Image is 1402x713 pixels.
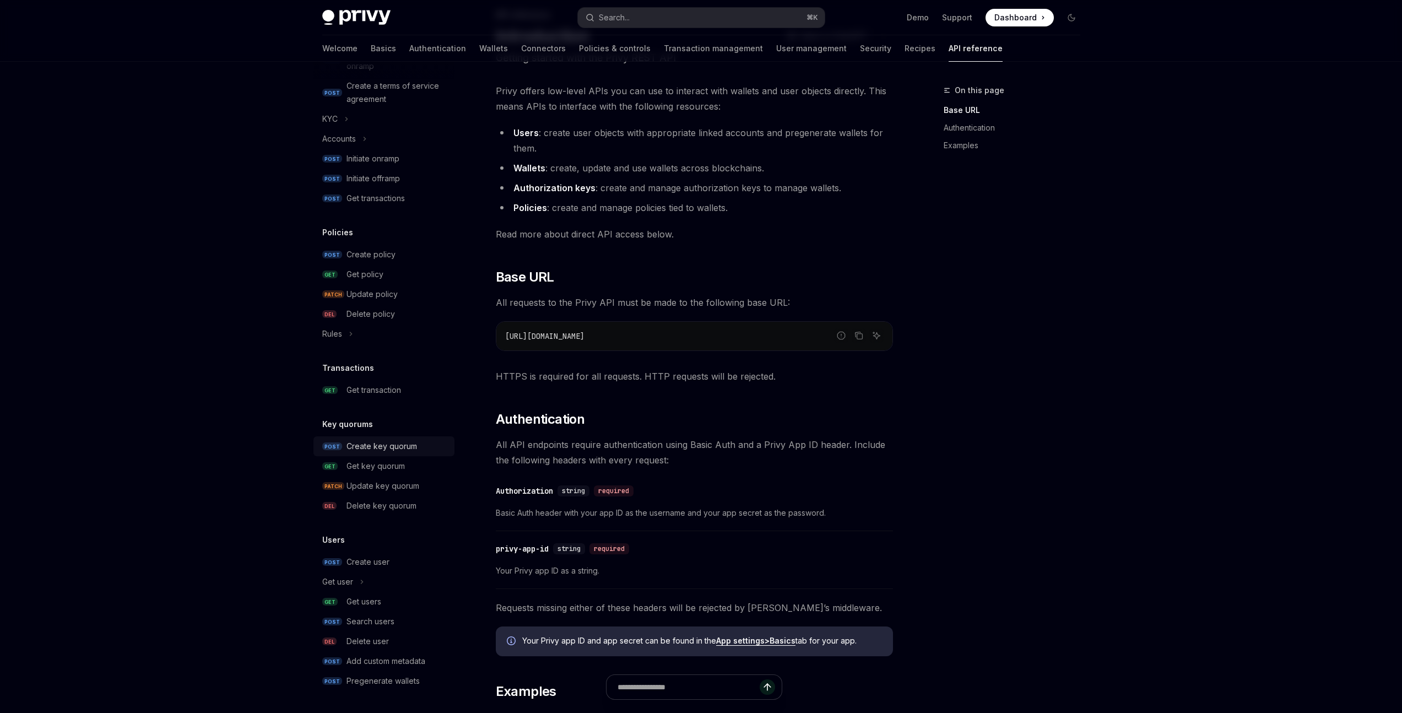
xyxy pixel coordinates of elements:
[322,482,344,490] span: PATCH
[513,127,539,138] strong: Users
[562,487,585,495] span: string
[322,442,342,451] span: POST
[507,636,518,647] svg: Info
[347,307,395,321] div: Delete policy
[994,12,1037,23] span: Dashboard
[322,462,338,471] span: GET
[322,112,338,126] div: KYC
[496,83,893,114] span: Privy offers low-level APIs you can use to interact with wallets and user objects directly. This ...
[869,328,884,343] button: Ask AI
[347,555,389,569] div: Create user
[760,679,775,695] button: Send message
[322,226,353,239] h5: Policies
[834,328,848,343] button: Report incorrect code
[521,35,566,62] a: Connectors
[313,671,454,691] a: POSTPregenerate wallets
[949,35,1003,62] a: API reference
[496,268,554,286] span: Base URL
[347,635,389,648] div: Delete user
[716,636,795,646] a: App settings>Basics
[322,251,342,259] span: POST
[347,655,425,668] div: Add custom metadata
[347,460,405,473] div: Get key quorum
[313,651,454,671] a: POSTAdd custom metadata
[1063,9,1080,26] button: Toggle dark mode
[313,304,454,324] a: DELDelete policy
[313,496,454,516] a: DELDelete key quorum
[322,290,344,299] span: PATCH
[770,636,795,645] strong: Basics
[589,543,629,554] div: required
[322,533,345,547] h5: Users
[322,558,342,566] span: POST
[313,284,454,304] a: PATCHUpdate policy
[322,271,338,279] span: GET
[557,544,581,553] span: string
[496,410,585,428] span: Authentication
[322,327,342,341] div: Rules
[594,485,634,496] div: required
[322,618,342,626] span: POST
[347,440,417,453] div: Create key quorum
[522,635,882,646] span: Your Privy app ID and app secret can be found in the tab for your app.
[347,248,396,261] div: Create policy
[313,456,454,476] a: GETGet key quorum
[313,188,454,208] a: POSTGet transactions
[313,436,454,456] a: POSTCreate key quorum
[496,180,893,196] li: : create and manage authorization keys to manage wallets.
[496,160,893,176] li: : create, update and use wallets across blockchains.
[599,11,630,24] div: Search...
[347,288,398,301] div: Update policy
[322,386,338,395] span: GET
[347,172,400,185] div: Initiate offramp
[496,543,549,554] div: privy-app-id
[322,638,337,646] span: DEL
[313,592,454,612] a: GETGet users
[986,9,1054,26] a: Dashboard
[347,479,419,493] div: Update key quorum
[322,175,342,183] span: POST
[322,10,391,25] img: dark logo
[313,552,454,572] a: POSTCreate user
[505,331,584,341] span: [URL][DOMAIN_NAME]
[313,149,454,169] a: POSTInitiate onramp
[313,109,454,129] button: Toggle KYC section
[496,437,893,468] span: All API endpoints require authentication using Basic Auth and a Privy App ID header. Include the ...
[313,476,454,496] a: PATCHUpdate key quorum
[313,264,454,284] a: GETGet policy
[322,89,342,97] span: POST
[907,12,929,23] a: Demo
[944,119,1089,137] a: Authentication
[371,35,396,62] a: Basics
[313,245,454,264] a: POSTCreate policy
[664,35,763,62] a: Transaction management
[322,310,337,318] span: DEL
[513,202,547,213] strong: Policies
[496,295,893,310] span: All requests to the Privy API must be made to the following base URL:
[313,612,454,631] a: POSTSearch users
[496,226,893,242] span: Read more about direct API access below.
[322,598,338,606] span: GET
[347,192,405,205] div: Get transactions
[806,13,818,22] span: ⌘ K
[322,502,337,510] span: DEL
[313,129,454,149] button: Toggle Accounts section
[322,575,353,588] div: Get user
[347,499,416,512] div: Delete key quorum
[347,595,381,608] div: Get users
[409,35,466,62] a: Authentication
[322,418,373,431] h5: Key quorums
[313,572,454,592] button: Toggle Get user section
[322,657,342,666] span: POST
[618,675,760,699] input: Ask a question...
[347,152,399,165] div: Initiate onramp
[347,79,448,106] div: Create a terms of service agreement
[313,631,454,651] a: DELDelete user
[313,380,454,400] a: GETGet transaction
[955,84,1004,97] span: On this page
[322,132,356,145] div: Accounts
[860,35,891,62] a: Security
[513,182,596,193] strong: Authorization keys
[322,155,342,163] span: POST
[496,564,893,577] span: Your Privy app ID as a string.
